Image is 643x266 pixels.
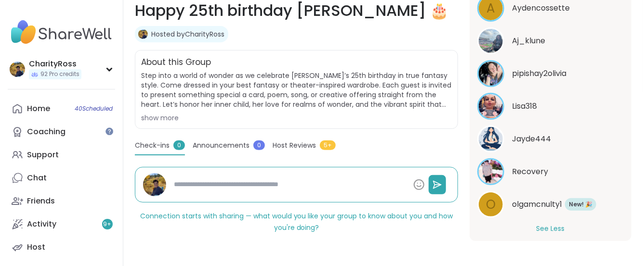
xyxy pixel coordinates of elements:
span: 5+ [320,140,336,150]
button: See Less [537,224,565,234]
a: Coaching [8,120,115,143]
a: Lisa318Lisa318 [477,93,624,120]
div: Coaching [27,127,66,137]
span: Jayde444 [512,133,551,145]
div: show more [141,113,452,123]
a: Activity9+ [8,213,115,236]
span: Aydencossette [512,2,570,14]
span: Check-ins [135,140,170,151]
img: CharityRoss [138,29,148,39]
a: Chat [8,166,115,190]
span: New! 🎉 [569,200,592,208]
span: Lisa318 [512,101,537,112]
span: 9 + [104,220,112,228]
span: 40 Scheduled [75,105,113,113]
span: pipishay2olivia [512,68,566,79]
span: Announcements [193,140,249,151]
a: oolgamcnulty1New! 🎉 [477,191,624,218]
div: CharityRoss [29,59,81,69]
a: Aj_kluneAj_klune [477,27,624,54]
img: CharityRoss [143,173,166,196]
span: olgamcnulty1 [512,199,562,210]
a: Host [8,236,115,259]
iframe: Spotlight [105,127,113,135]
img: pipishay2olivia [479,62,503,86]
img: Lisa318 [479,94,503,118]
span: Step into a world of wonder as we celebrate [PERSON_NAME]’s 25th birthday in true fantasy style. ... [141,71,452,109]
span: Connection starts with sharing — what would you like your group to know about you and how you're ... [140,211,453,232]
span: 0 [253,140,265,150]
span: 92 Pro credits [40,70,79,78]
a: Friends [8,190,115,213]
a: Support [8,143,115,166]
a: RecoveryRecovery [477,158,624,185]
img: Recovery [479,160,503,184]
h2: About this Group [141,56,211,69]
img: Jayde444 [479,127,503,151]
div: Chat [27,173,47,183]
img: ShareWell Nav Logo [8,15,115,49]
img: CharityRoss [10,62,25,77]
div: Activity [27,219,56,229]
span: o [486,195,496,214]
span: 0 [173,140,185,150]
span: Host Reviews [273,140,316,151]
a: Hosted byCharityRoss [151,29,224,39]
img: Aj_klune [479,29,503,53]
span: Aj_klune [512,35,545,47]
a: Jayde444Jayde444 [477,126,624,152]
div: Host [27,242,45,253]
div: Home [27,103,50,114]
div: Friends [27,196,55,206]
a: pipishay2oliviapipishay2olivia [477,60,624,87]
a: Home40Scheduled [8,97,115,120]
span: Recovery [512,166,548,177]
div: Support [27,150,59,160]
